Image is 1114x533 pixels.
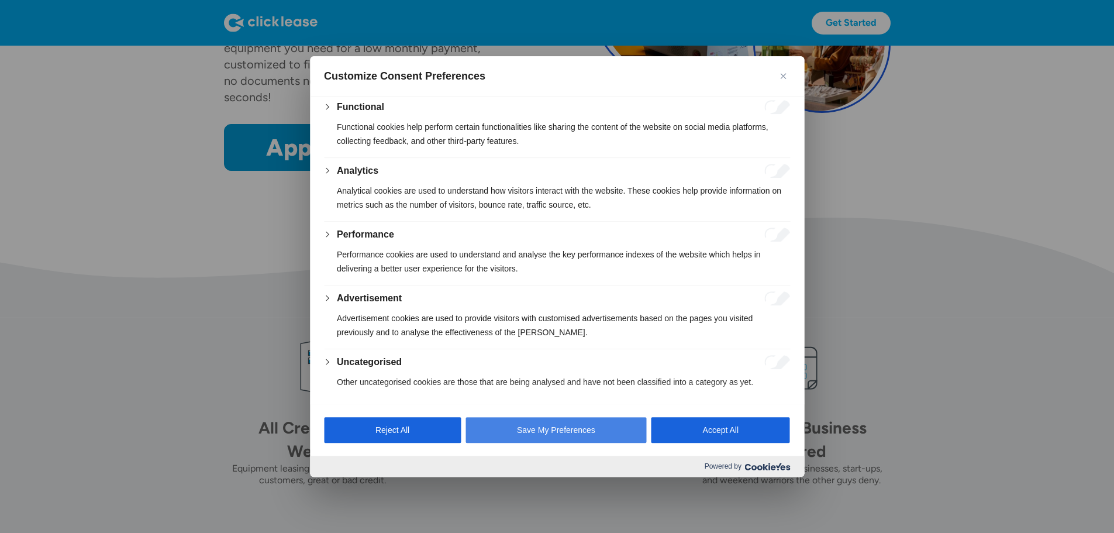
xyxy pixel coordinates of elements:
p: Advertisement cookies are used to provide visitors with customised advertisements based on the pa... [337,311,790,339]
img: Cookieyes logo [744,463,790,470]
input: Enable Analytics [764,164,790,178]
input: Enable Functional [764,100,790,114]
button: Functional [337,100,384,114]
button: Uncategorised [337,355,402,369]
input: Enable Advertisement [764,291,790,305]
p: Analytical cookies are used to understand how visitors interact with the website. These cookies h... [337,184,790,212]
p: Performance cookies are used to understand and analyse the key performance indexes of the website... [337,247,790,276]
p: Other uncategorised cookies are those that are being analysed and have not been classified into a... [337,375,790,389]
button: Reject All [324,417,461,443]
div: Powered by [310,456,804,477]
button: Performance [337,228,394,242]
input: Enable Performance [764,228,790,242]
button: Save My Preferences [465,417,647,443]
div: Customize Consent Preferences [310,56,804,477]
button: Close [776,69,790,83]
button: Accept All [651,417,790,443]
button: Analytics [337,164,378,178]
span: Customize Consent Preferences [324,69,485,83]
input: Enable Uncategorised [764,355,790,369]
img: Close [780,73,786,79]
p: Functional cookies help perform certain functionalities like sharing the content of the website o... [337,120,790,148]
button: Advertisement [337,291,402,305]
